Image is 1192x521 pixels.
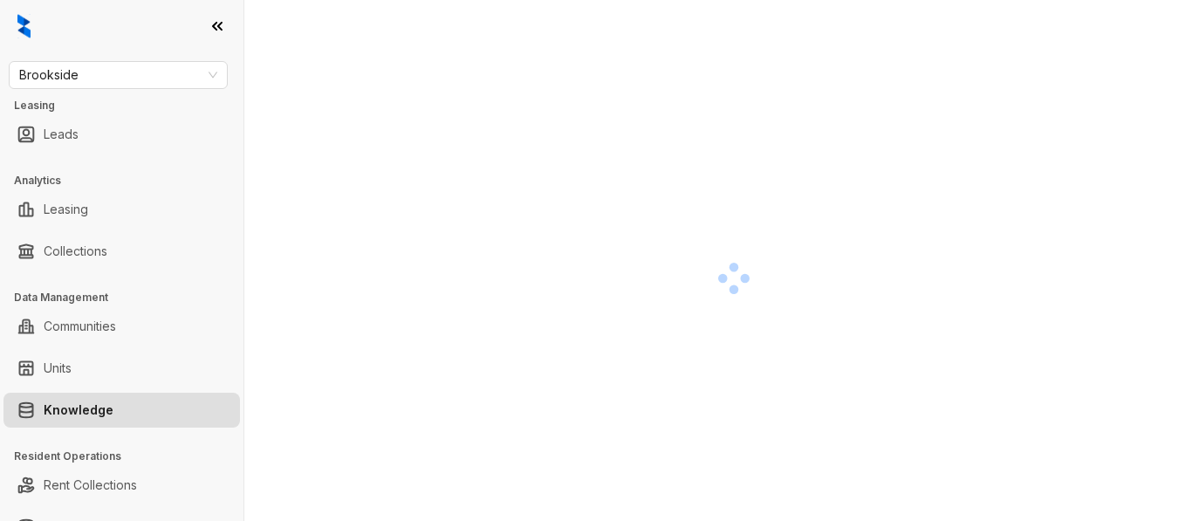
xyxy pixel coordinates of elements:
a: Leasing [44,192,88,227]
li: Leasing [3,192,240,227]
span: Brookside [19,62,217,88]
h3: Resident Operations [14,449,243,464]
h3: Analytics [14,173,243,189]
li: Rent Collections [3,468,240,503]
h3: Data Management [14,290,243,305]
a: Units [44,351,72,386]
li: Knowledge [3,393,240,428]
li: Communities [3,309,240,344]
li: Leads [3,117,240,152]
a: Leads [44,117,79,152]
li: Collections [3,234,240,269]
a: Rent Collections [44,468,137,503]
li: Units [3,351,240,386]
a: Collections [44,234,107,269]
a: Knowledge [44,393,113,428]
img: logo [17,14,31,38]
h3: Leasing [14,98,243,113]
a: Communities [44,309,116,344]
